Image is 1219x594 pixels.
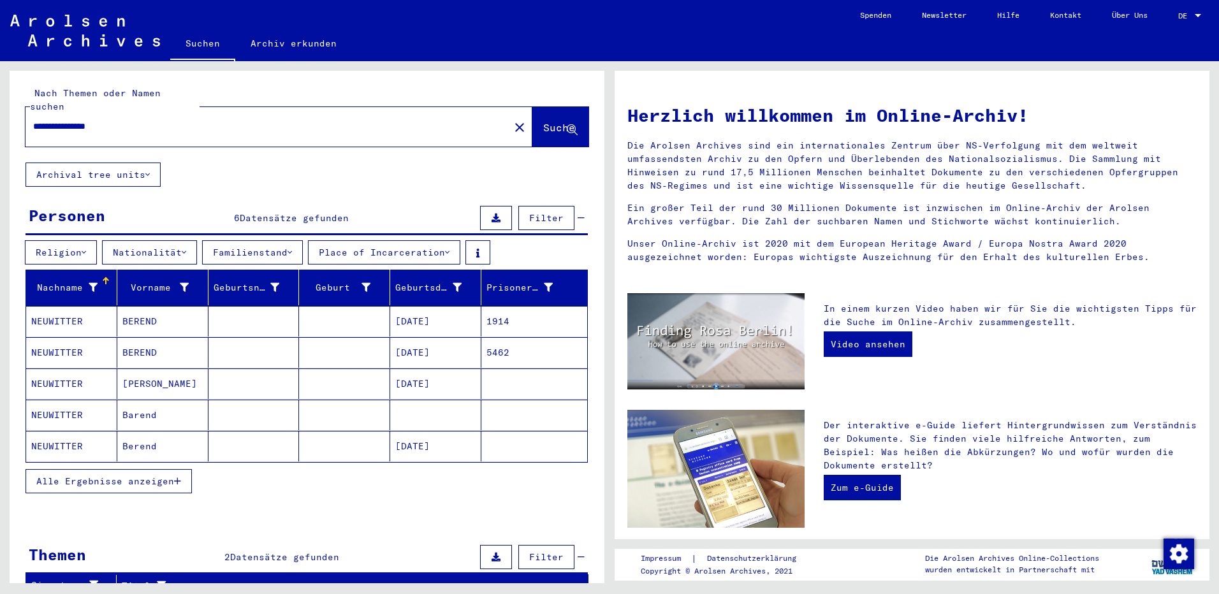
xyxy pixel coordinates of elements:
[29,204,105,227] div: Personen
[26,368,117,399] mat-cell: NEUWITTER
[390,337,481,368] mat-cell: [DATE]
[224,551,230,563] span: 2
[26,306,117,337] mat-cell: NEUWITTER
[170,28,235,61] a: Suchen
[824,475,901,500] a: Zum e-Guide
[304,281,370,294] div: Geburt‏
[481,306,587,337] mat-cell: 1914
[234,212,240,224] span: 6
[1163,538,1193,569] div: Zustimmung ändern
[26,469,192,493] button: Alle Ergebnisse anzeigen
[518,545,574,569] button: Filter
[925,553,1099,564] p: Die Arolsen Archives Online-Collections
[390,270,481,305] mat-header-cell: Geburtsdatum
[824,419,1197,472] p: Der interaktive e-Guide liefert Hintergrundwissen zum Verständnis der Dokumente. Sie finden viele...
[31,579,100,592] div: Signature
[390,431,481,461] mat-cell: [DATE]
[102,240,197,264] button: Nationalität
[10,15,160,47] img: Arolsen_neg.svg
[395,281,462,294] div: Geburtsdatum
[30,87,161,112] mat-label: Nach Themen oder Namen suchen
[202,240,303,264] button: Familienstand
[824,331,912,357] a: Video ansehen
[26,337,117,368] mat-cell: NEUWITTER
[299,270,390,305] mat-header-cell: Geburt‏
[36,475,174,487] span: Alle Ergebnisse anzeigen
[214,277,299,298] div: Geburtsname
[512,120,527,135] mat-icon: close
[395,277,481,298] div: Geburtsdatum
[29,543,86,566] div: Themen
[230,551,339,563] span: Datensätze gefunden
[697,552,812,565] a: Datenschutzerklärung
[925,564,1099,576] p: wurden entwickelt in Partnerschaft mit
[486,281,553,294] div: Prisoner #
[390,368,481,399] mat-cell: [DATE]
[627,293,805,389] img: video.jpg
[529,212,564,224] span: Filter
[308,240,460,264] button: Place of Incarceration
[627,237,1197,264] p: Unser Online-Archiv ist 2020 mit dem European Heritage Award / Europa Nostra Award 2020 ausgezeic...
[481,270,587,305] mat-header-cell: Prisoner #
[641,565,812,577] p: Copyright © Arolsen Archives, 2021
[627,102,1197,129] h1: Herzlich willkommen im Online-Archiv!
[627,139,1197,192] p: Die Arolsen Archives sind ein internationales Zentrum über NS-Verfolgung mit dem weltweit umfasse...
[235,28,352,59] a: Archiv erkunden
[31,277,117,298] div: Nachname
[824,302,1197,329] p: In einem kurzen Video haben wir für Sie die wichtigsten Tipps für die Suche im Online-Archiv zusa...
[1149,548,1197,580] img: yv_logo.png
[390,306,481,337] mat-cell: [DATE]
[543,121,575,134] span: Suche
[481,337,587,368] mat-cell: 5462
[240,212,349,224] span: Datensätze gefunden
[532,107,588,147] button: Suche
[26,270,117,305] mat-header-cell: Nachname
[518,206,574,230] button: Filter
[507,114,532,140] button: Clear
[26,400,117,430] mat-cell: NEUWITTER
[486,277,572,298] div: Prisoner #
[627,201,1197,228] p: Ein großer Teil der rund 30 Millionen Dokumente ist inzwischen im Online-Archiv der Arolsen Archi...
[208,270,300,305] mat-header-cell: Geburtsname
[117,306,208,337] mat-cell: BEREND
[31,281,98,294] div: Nachname
[117,431,208,461] mat-cell: Berend
[26,431,117,461] mat-cell: NEUWITTER
[25,240,97,264] button: Religion
[641,552,812,565] div: |
[122,579,557,593] div: Titel
[1178,11,1192,20] span: DE
[117,400,208,430] mat-cell: Barend
[122,277,208,298] div: Vorname
[529,551,564,563] span: Filter
[214,281,280,294] div: Geburtsname
[1164,539,1194,569] img: Zustimmung ändern
[122,281,189,294] div: Vorname
[641,552,691,565] a: Impressum
[304,277,390,298] div: Geburt‏
[26,163,161,187] button: Archival tree units
[627,410,805,528] img: eguide.jpg
[117,270,208,305] mat-header-cell: Vorname
[117,368,208,399] mat-cell: [PERSON_NAME]
[117,337,208,368] mat-cell: BEREND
